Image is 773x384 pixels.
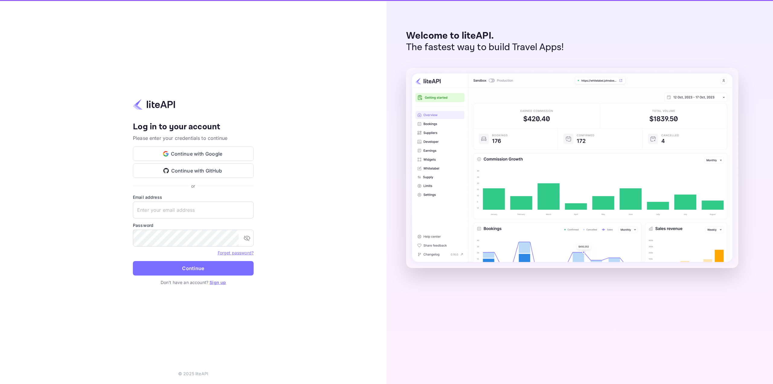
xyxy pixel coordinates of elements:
label: Email address [133,194,254,200]
button: Continue with GitHub [133,163,254,178]
a: Sign up [210,280,226,285]
p: The fastest way to build Travel Apps! [406,42,564,53]
button: Continue [133,261,254,276]
h4: Log in to your account [133,122,254,132]
input: Enter your email address [133,202,254,218]
p: © 2025 liteAPI [178,370,208,377]
a: Forget password? [218,250,254,256]
p: or [191,183,195,189]
p: Please enter your credentials to continue [133,134,254,142]
p: Don't have an account? [133,279,254,286]
a: Forget password? [218,250,254,255]
img: liteapi [133,98,175,110]
button: Continue with Google [133,147,254,161]
img: liteAPI Dashboard Preview [406,68,738,268]
p: Welcome to liteAPI. [406,30,564,42]
button: toggle password visibility [241,232,253,244]
label: Password [133,222,254,228]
